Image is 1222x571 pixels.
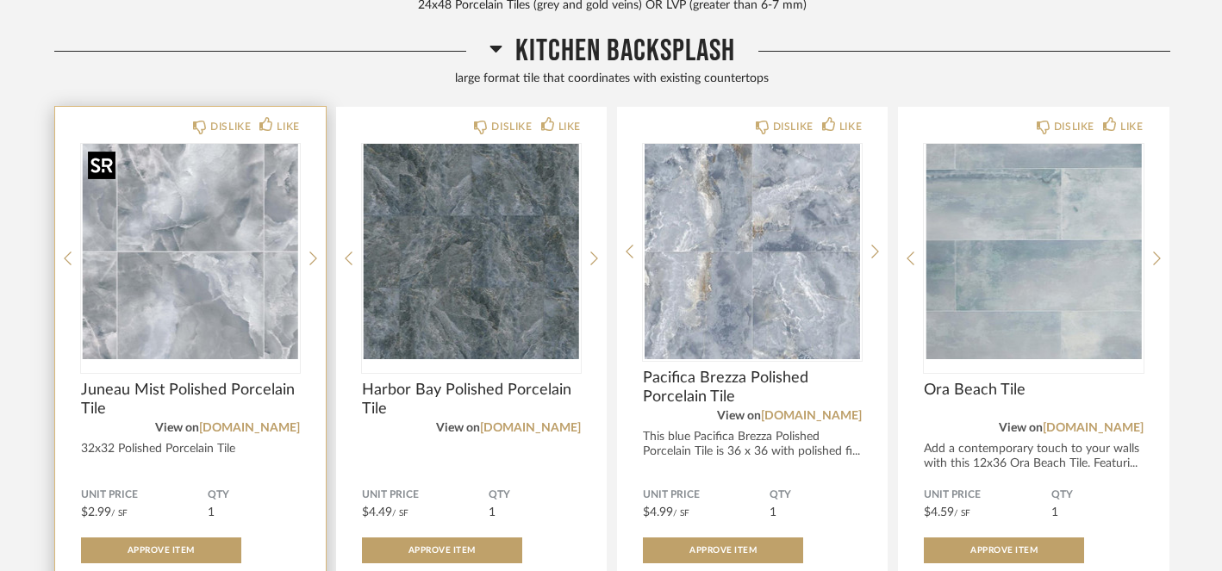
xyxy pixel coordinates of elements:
div: LIKE [558,118,581,135]
a: [DOMAIN_NAME] [1043,422,1144,434]
div: Add a contemporary touch to your walls with this 12x36 Ora Beach Tile. Featuri... [924,442,1143,471]
span: / SF [954,509,970,518]
img: undefined [924,144,1143,359]
span: Ora Beach Tile [924,381,1143,400]
div: 0 [362,144,581,359]
div: large format tile that coordinates with existing countertops [54,70,1170,89]
span: Juneau Mist Polished Porcelain Tile [81,381,300,419]
span: Approve Item [970,546,1038,555]
span: 1 [208,506,215,518]
span: / SF [392,509,408,518]
span: QTY [770,488,862,502]
span: $4.59 [924,506,954,518]
a: [DOMAIN_NAME] [480,422,581,434]
span: Unit Price [643,488,770,502]
span: 1 [489,506,496,518]
div: 0 [81,144,300,359]
span: QTY [489,488,581,502]
div: DISLIKE [1054,118,1094,135]
div: LIKE [277,118,299,135]
img: undefined [362,144,581,359]
img: undefined [643,144,862,359]
span: View on [436,422,480,434]
div: 0 [924,144,1143,359]
span: View on [717,410,761,422]
span: / SF [673,509,689,518]
span: 1 [1051,506,1058,518]
a: [DOMAIN_NAME] [199,422,300,434]
img: undefined [81,144,300,359]
div: DISLIKE [773,118,814,135]
a: [DOMAIN_NAME] [761,410,862,422]
span: Harbor Bay Polished Porcelain Tile [362,381,581,419]
span: View on [155,422,199,434]
button: Approve Item [362,537,522,563]
span: Unit Price [924,488,1051,502]
div: This blue Pacifica Brezza Polished Porcelain Tile is 36 x 36 with polished fi... [643,430,862,459]
button: Approve Item [643,537,803,563]
span: Approve Item [128,546,195,555]
span: / SF [111,509,128,518]
span: Kitchen Backsplash [515,33,735,70]
span: Pacifica Brezza Polished Porcelain Tile [643,369,862,407]
div: DISLIKE [210,118,251,135]
button: Approve Item [924,537,1084,563]
span: Approve Item [689,546,757,555]
div: DISLIKE [491,118,532,135]
span: QTY [1051,488,1144,502]
span: QTY [208,488,300,502]
span: 1 [770,506,776,518]
span: Unit Price [81,488,208,502]
span: $4.99 [643,506,673,518]
div: LIKE [1120,118,1143,135]
span: $4.49 [362,506,392,518]
div: 32x32 Polished Porcelain Tile [81,442,300,456]
span: $2.99 [81,506,111,518]
div: LIKE [839,118,862,135]
span: View on [999,422,1043,434]
button: Approve Item [81,537,241,563]
span: Unit Price [362,488,489,502]
span: Approve Item [408,546,476,555]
